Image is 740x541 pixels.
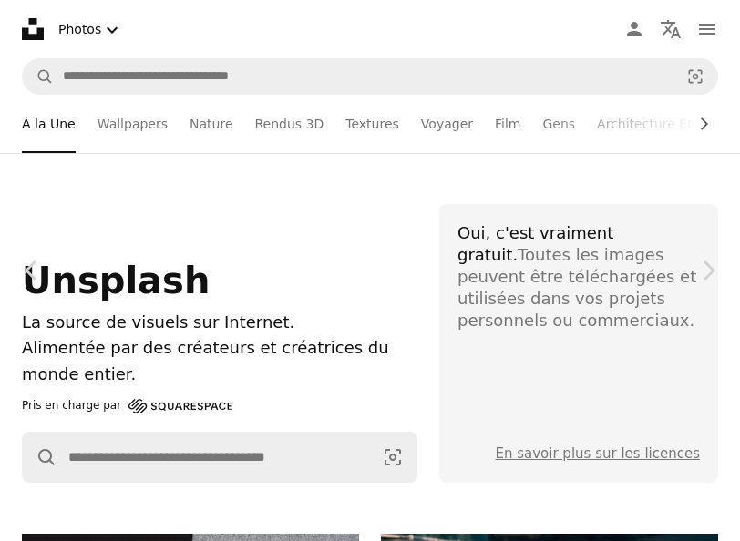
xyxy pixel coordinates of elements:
button: faire défiler la liste vers la droite [687,106,718,142]
a: Textures [345,95,399,153]
div: Toutes les images peuvent être téléchargées et utilisées dans vos projets personnels ou commerciaux. [457,222,700,332]
button: Langue [653,11,689,47]
button: Recherche de visuels [369,433,416,482]
a: Nature [190,95,232,153]
a: Connexion / S’inscrire [616,11,653,47]
button: Recherche de visuels [673,59,717,94]
a: Voyager [421,95,473,153]
a: En savoir plus sur les licences [495,445,700,462]
button: Rechercher sur Unsplash [23,433,57,482]
a: Rendus 3D [255,95,324,153]
a: Film [495,95,520,153]
span: Oui, c'est vraiment gratuit. [457,223,613,264]
a: Accueil — Unsplash [22,18,44,40]
h1: La source de visuels sur Internet. [22,310,417,336]
button: Menu [689,11,725,47]
a: Gens [542,95,575,153]
p: Alimentée par des créateurs et créatrices du monde entier. [22,335,417,388]
a: Pris en charge par [22,395,232,417]
button: Sélectionner le type de fichier [51,11,130,48]
a: Suivant [676,183,740,358]
form: Rechercher des visuels sur tout le site [22,432,417,483]
span: Unsplash [22,260,210,301]
button: Rechercher sur Unsplash [23,59,54,94]
form: Rechercher des visuels sur tout le site [22,58,718,95]
a: Wallpapers [98,95,168,153]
